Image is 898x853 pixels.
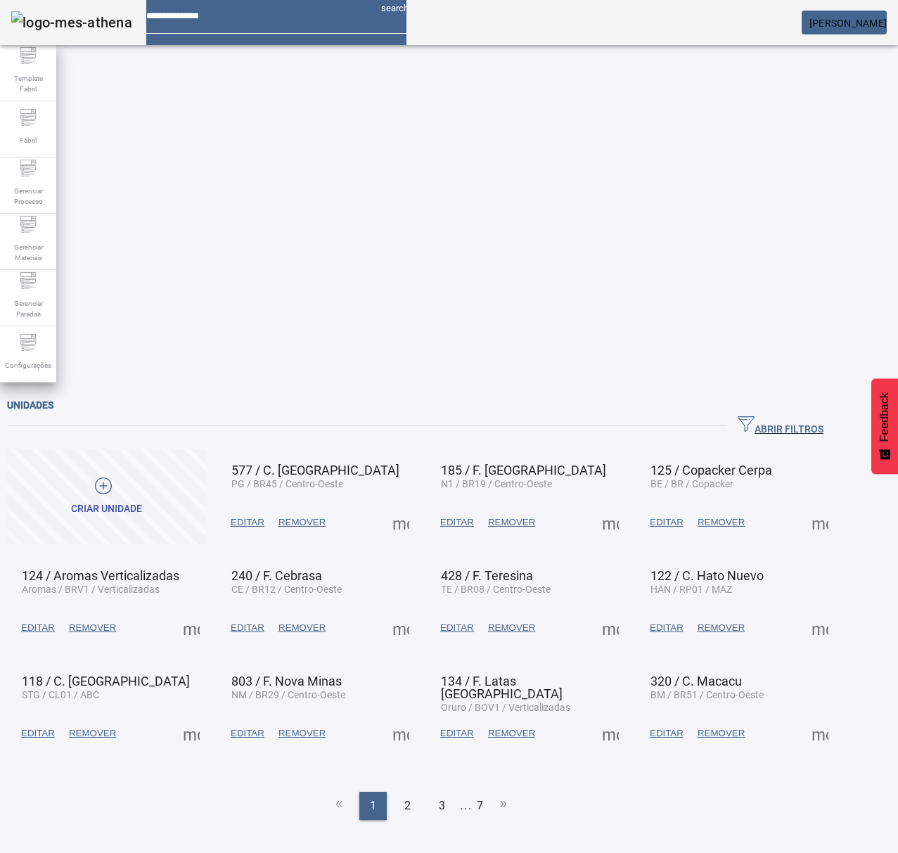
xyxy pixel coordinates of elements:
span: Aromas / BRV1 / Verticalizadas [22,584,160,595]
span: REMOVER [278,621,326,635]
button: EDITAR [14,721,62,746]
span: REMOVER [698,726,745,740]
span: TE / BR08 / Centro-Oeste [441,584,551,595]
span: 2 [404,797,411,814]
span: 124 / Aromas Verticalizadas [22,568,179,583]
span: EDITAR [650,515,684,530]
button: EDITAR [224,615,271,641]
button: ABRIR FILTROS [726,413,835,439]
button: EDITAR [433,721,481,746]
span: 185 / F. [GEOGRAPHIC_DATA] [441,463,606,477]
button: REMOVER [62,615,123,641]
span: BE / BR / Copacker [650,478,733,489]
button: Mais [179,721,204,746]
span: EDITAR [440,621,474,635]
span: Feedback [878,392,891,442]
button: EDITAR [14,615,62,641]
button: EDITAR [433,510,481,535]
button: EDITAR [433,615,481,641]
span: REMOVER [488,726,535,740]
span: EDITAR [21,621,55,635]
button: REMOVER [691,615,752,641]
span: Fabril [15,131,41,150]
img: logo-mes-athena [11,11,132,34]
span: Gerenciar Processo [7,181,49,211]
span: EDITAR [650,726,684,740]
button: Mais [598,510,623,535]
button: REMOVER [691,721,752,746]
span: N1 / BR19 / Centro-Oeste [441,478,552,489]
button: REMOVER [691,510,752,535]
button: Mais [598,615,623,641]
button: Mais [598,721,623,746]
span: EDITAR [650,621,684,635]
span: [PERSON_NAME] [809,18,887,29]
span: BM / BR51 / Centro-Oeste [650,689,764,700]
span: Unidades [7,399,53,411]
span: 428 / F. Teresina [441,568,533,583]
span: CE / BR12 / Centro-Oeste [231,584,342,595]
button: Mais [179,615,204,641]
button: REMOVER [271,721,333,746]
span: 240 / F. Cebrasa [231,568,322,583]
button: Mais [388,510,413,535]
button: Feedback - Mostrar pesquisa [871,378,898,474]
button: Mais [807,721,833,746]
span: PG / BR45 / Centro-Oeste [231,478,343,489]
button: REMOVER [481,510,542,535]
span: REMOVER [278,515,326,530]
span: EDITAR [231,726,264,740]
div: Criar unidade [71,502,142,516]
li: 7 [477,792,483,820]
button: EDITAR [643,721,691,746]
span: REMOVER [698,515,745,530]
span: 803 / F. Nova Minas [231,674,342,688]
span: REMOVER [69,621,116,635]
span: EDITAR [231,515,264,530]
span: Gerenciar Paradas [7,294,49,323]
li: ... [459,792,473,820]
span: Configurações [1,356,56,375]
span: 134 / F. Latas [GEOGRAPHIC_DATA] [441,674,563,701]
span: REMOVER [488,515,535,530]
span: EDITAR [440,515,474,530]
span: REMOVER [69,726,116,740]
span: STG / CL01 / ABC [22,689,99,700]
button: EDITAR [643,615,691,641]
span: REMOVER [698,621,745,635]
span: REMOVER [278,726,326,740]
span: 577 / C. [GEOGRAPHIC_DATA] [231,463,399,477]
span: 3 [439,797,445,814]
button: EDITAR [224,721,271,746]
span: EDITAR [21,726,55,740]
button: REMOVER [62,721,123,746]
span: HAN / RP01 / MAZ [650,584,732,595]
button: Mais [807,615,833,641]
button: Criar unidade [7,449,206,544]
span: 118 / C. [GEOGRAPHIC_DATA] [22,674,190,688]
button: REMOVER [271,510,333,535]
span: EDITAR [231,621,264,635]
span: 320 / C. Macacu [650,674,742,688]
span: Gerenciar Materiais [7,238,49,267]
button: Mais [807,510,833,535]
span: EDITAR [440,726,474,740]
span: 122 / C. Hato Nuevo [650,568,764,583]
span: REMOVER [488,621,535,635]
button: REMOVER [271,615,333,641]
button: REMOVER [481,721,542,746]
button: REMOVER [481,615,542,641]
span: ABRIR FILTROS [738,416,823,437]
span: 125 / Copacker Cerpa [650,463,772,477]
span: Template Fabril [7,69,49,98]
button: Mais [388,615,413,641]
span: NM / BR29 / Centro-Oeste [231,689,345,700]
button: EDITAR [643,510,691,535]
button: EDITAR [224,510,271,535]
button: Mais [388,721,413,746]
